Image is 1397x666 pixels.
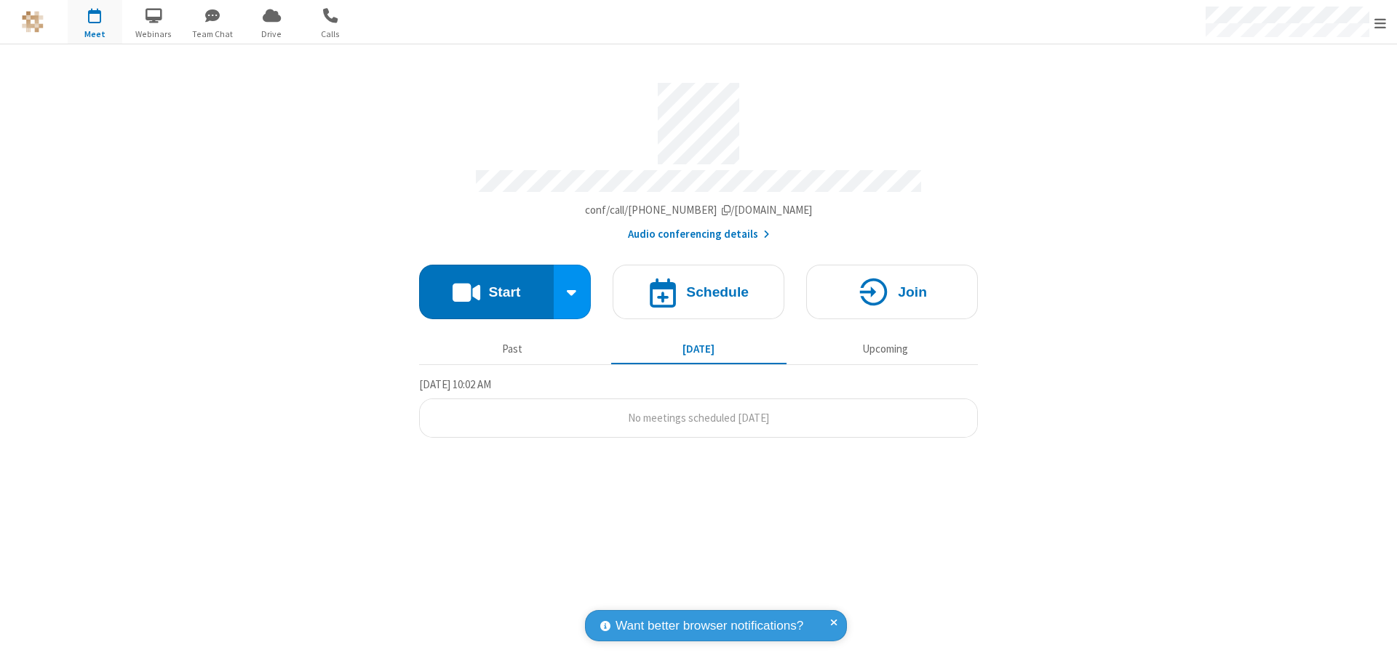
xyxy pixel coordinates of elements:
[419,376,978,438] section: Today's Meetings
[303,28,358,41] span: Calls
[628,226,770,243] button: Audio conferencing details
[585,202,813,219] button: Copy my meeting room linkCopy my meeting room link
[613,265,784,319] button: Schedule
[244,28,299,41] span: Drive
[419,377,491,391] span: [DATE] 10:02 AM
[611,335,787,363] button: [DATE]
[797,335,973,363] button: Upcoming
[127,28,181,41] span: Webinars
[425,335,600,363] button: Past
[68,28,122,41] span: Meet
[686,285,749,299] h4: Schedule
[186,28,240,41] span: Team Chat
[488,285,520,299] h4: Start
[585,203,813,217] span: Copy my meeting room link
[22,11,44,33] img: QA Selenium DO NOT DELETE OR CHANGE
[554,265,592,319] div: Start conference options
[806,265,978,319] button: Join
[1361,628,1386,656] iframe: Chat
[628,411,769,425] span: No meetings scheduled [DATE]
[419,72,978,243] section: Account details
[616,617,803,635] span: Want better browser notifications?
[419,265,554,319] button: Start
[898,285,927,299] h4: Join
